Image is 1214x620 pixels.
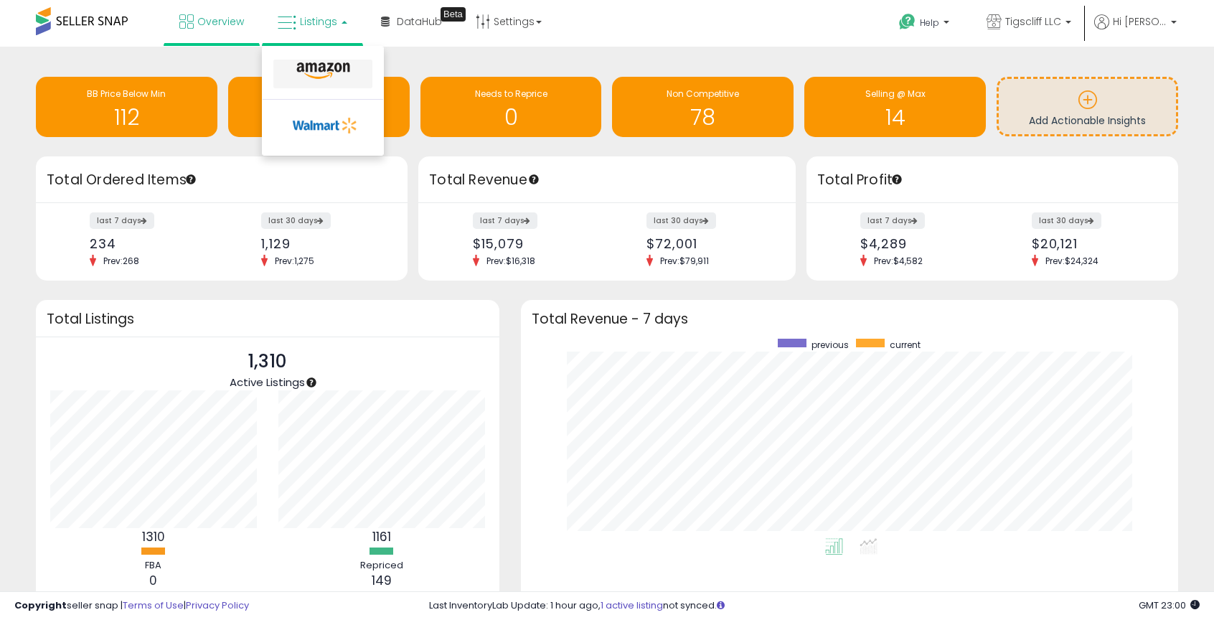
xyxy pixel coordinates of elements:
[1038,255,1106,267] span: Prev: $24,324
[601,598,663,612] a: 1 active listing
[1032,236,1153,251] div: $20,121
[90,212,154,229] label: last 7 days
[36,77,217,137] a: BB Price Below Min 112
[428,105,595,129] h1: 0
[890,339,921,351] span: current
[475,88,547,100] span: Needs to Reprice
[811,105,979,129] h1: 14
[420,77,602,137] a: Needs to Reprice 0
[47,314,489,324] h3: Total Listings
[473,236,596,251] div: $15,079
[184,173,197,186] div: Tooltip anchor
[619,105,786,129] h1: 78
[372,572,392,589] b: 149
[817,170,1167,190] h3: Total Profit
[397,14,442,29] span: DataHub
[47,170,397,190] h3: Total Ordered Items
[230,348,305,375] p: 1,310
[811,339,849,351] span: previous
[372,528,391,545] b: 1161
[867,255,930,267] span: Prev: $4,582
[527,173,540,186] div: Tooltip anchor
[90,236,211,251] div: 234
[1029,113,1146,128] span: Add Actionable Insights
[473,212,537,229] label: last 7 days
[197,14,244,29] span: Overview
[43,105,210,129] h1: 112
[1005,14,1061,29] span: Tigscliff LLC
[186,598,249,612] a: Privacy Policy
[860,212,925,229] label: last 7 days
[96,255,146,267] span: Prev: 268
[339,559,425,573] div: Repriced
[479,255,542,267] span: Prev: $16,318
[667,88,739,100] span: Non Competitive
[920,17,939,29] span: Help
[804,77,986,137] a: Selling @ Max 14
[441,7,466,22] div: Tooltip anchor
[123,598,184,612] a: Terms of Use
[1032,212,1101,229] label: last 30 days
[890,173,903,186] div: Tooltip anchor
[149,572,157,589] b: 0
[888,2,964,47] a: Help
[999,79,1176,134] a: Add Actionable Insights
[865,88,926,100] span: Selling @ Max
[14,599,249,613] div: seller snap | |
[228,77,410,137] a: Inventory Age 2
[230,375,305,390] span: Active Listings
[1139,598,1200,612] span: 2025-08-10 23:00 GMT
[1094,14,1177,47] a: Hi [PERSON_NAME]
[268,255,321,267] span: Prev: 1,275
[110,559,197,573] div: FBA
[898,13,916,31] i: Get Help
[429,599,1200,613] div: Last InventoryLab Update: 1 hour ago, not synced.
[612,77,794,137] a: Non Competitive 78
[87,88,166,100] span: BB Price Below Min
[717,601,725,610] i: Click here to read more about un-synced listings.
[261,212,331,229] label: last 30 days
[1113,14,1167,29] span: Hi [PERSON_NAME]
[860,236,982,251] div: $4,289
[261,236,382,251] div: 1,129
[646,212,716,229] label: last 30 days
[653,255,716,267] span: Prev: $79,911
[429,170,785,190] h3: Total Revenue
[14,598,67,612] strong: Copyright
[646,236,770,251] div: $72,001
[235,105,403,129] h1: 2
[305,376,318,389] div: Tooltip anchor
[300,14,337,29] span: Listings
[532,314,1167,324] h3: Total Revenue - 7 days
[142,528,165,545] b: 1310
